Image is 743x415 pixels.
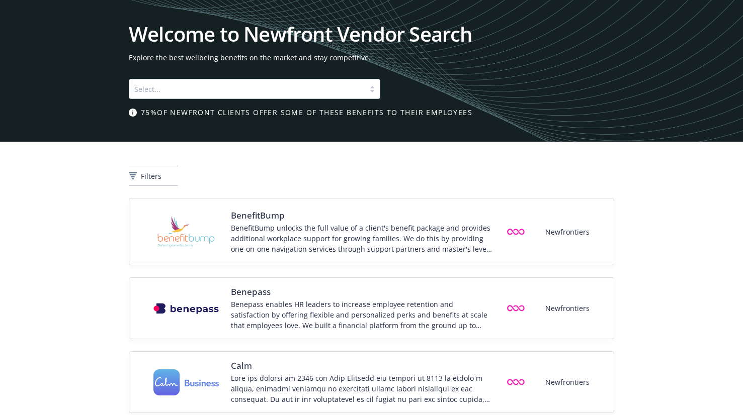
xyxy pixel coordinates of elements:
span: Newfrontiers [545,227,590,237]
div: BenefitBump unlocks the full value of a client's benefit package and provides additional workplac... [231,223,492,254]
span: BenefitBump [231,210,492,222]
span: 75% of Newfront clients offer some of these benefits to their employees [141,107,472,118]
img: Vendor logo for BenefitBump [153,206,219,257]
img: Vendor logo for Calm [153,369,219,396]
span: Newfrontiers [545,303,590,314]
span: Filters [141,171,161,181]
span: Calm [231,360,492,372]
div: Lore ips dolorsi am 2346 con Adip Elitsedd eiu tempori ut 8113 la etdolo m aliqua, enimadmi venia... [231,373,492,404]
span: Explore the best wellbeing benefits on the market and stay competitive. [129,52,614,63]
span: Benepass [231,286,492,298]
span: Newfrontiers [545,377,590,387]
div: Benepass enables HR leaders to increase employee retention and satisfaction by offering flexible ... [231,299,492,331]
img: Vendor logo for Benepass [153,303,219,314]
button: Filters [129,166,178,186]
h1: Welcome to Newfront Vendor Search [129,24,614,44]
